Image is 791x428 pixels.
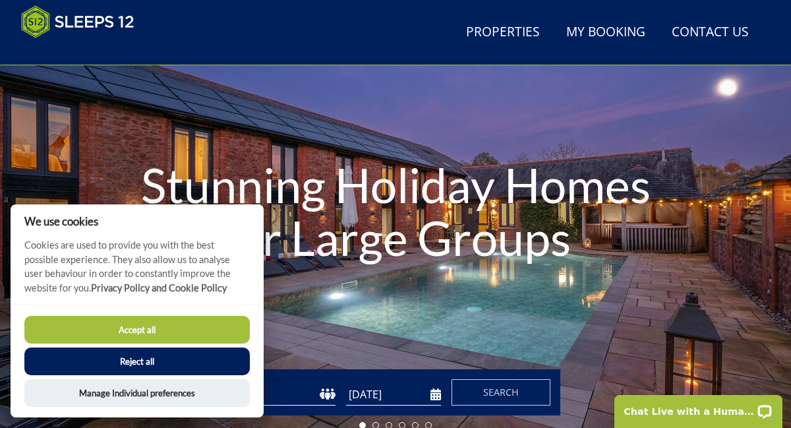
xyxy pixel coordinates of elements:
p: Cookies are used to provide you with the best possible experience. They also allow us to analyse ... [11,238,264,305]
a: My Booking [561,18,651,47]
input: Arrival Date [346,384,441,406]
iframe: LiveChat chat widget [606,386,791,428]
a: Properties [461,18,545,47]
a: Privacy Policy and Cookie Policy [91,282,227,293]
span: Search [483,386,519,398]
iframe: Customer reviews powered by Trustpilot [15,46,153,57]
button: Accept all [24,316,250,344]
button: Search [452,379,550,406]
button: Manage Individual preferences [24,379,250,407]
h1: Stunning Holiday Homes for Large Groups [119,133,672,290]
a: Contact Us [666,18,754,47]
h2: We use cookies [11,215,264,228]
button: Reject all [24,348,250,375]
img: Sleeps 12 [21,5,134,38]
